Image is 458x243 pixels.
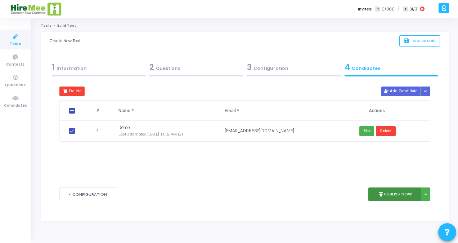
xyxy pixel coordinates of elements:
span: Tests [10,41,21,47]
div: Configuration [247,61,341,73]
button: Edit [359,126,374,136]
span: 1 [52,62,55,73]
span: I [403,6,408,12]
button: publishPublish Now [368,187,421,202]
i: save [404,38,411,44]
button: saveSave as Draft [399,35,440,47]
span: | [398,5,399,13]
div: Candidates [345,61,438,73]
span: Build Test [57,23,76,28]
a: 3Configuration [245,59,342,79]
a: 2Questions [147,59,245,79]
span: 4 [345,62,350,73]
button: Delete [376,126,396,136]
span: Contests [6,62,24,68]
th: Email * [217,101,324,121]
span: 1 [96,128,99,134]
img: logo [10,2,62,16]
span: T [375,6,380,12]
a: Tests [41,23,51,28]
th: Actions [324,101,430,121]
span: 31/31 [409,6,418,12]
span: [DATE] 11:32 AM IST [147,132,184,137]
div: Button group with nested dropdown [420,87,430,96]
span: Demo [118,125,130,130]
button: < Configuration [59,187,116,202]
span: Save as Draft [412,38,436,43]
div: Information [52,61,145,73]
div: Questions [149,61,243,73]
span: 2 [149,62,154,73]
a: 1Information [50,59,147,79]
th: # [86,101,112,121]
span: [EMAIL_ADDRESS][DOMAIN_NAME] [225,128,294,133]
span: Questions [5,82,26,88]
a: 4Candidates [342,59,440,79]
i: publish [378,191,384,198]
button: Delete [59,87,85,96]
th: Name * [111,101,217,121]
span: 3 [247,62,252,73]
span: Last attempted: [118,132,147,137]
label: Invites: [358,6,372,12]
div: Create New Test [50,32,81,50]
button: Add Candidate [381,87,421,96]
span: Candidates [4,103,27,109]
span: 0/300 [382,6,395,12]
nav: breadcrumb [41,23,449,28]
